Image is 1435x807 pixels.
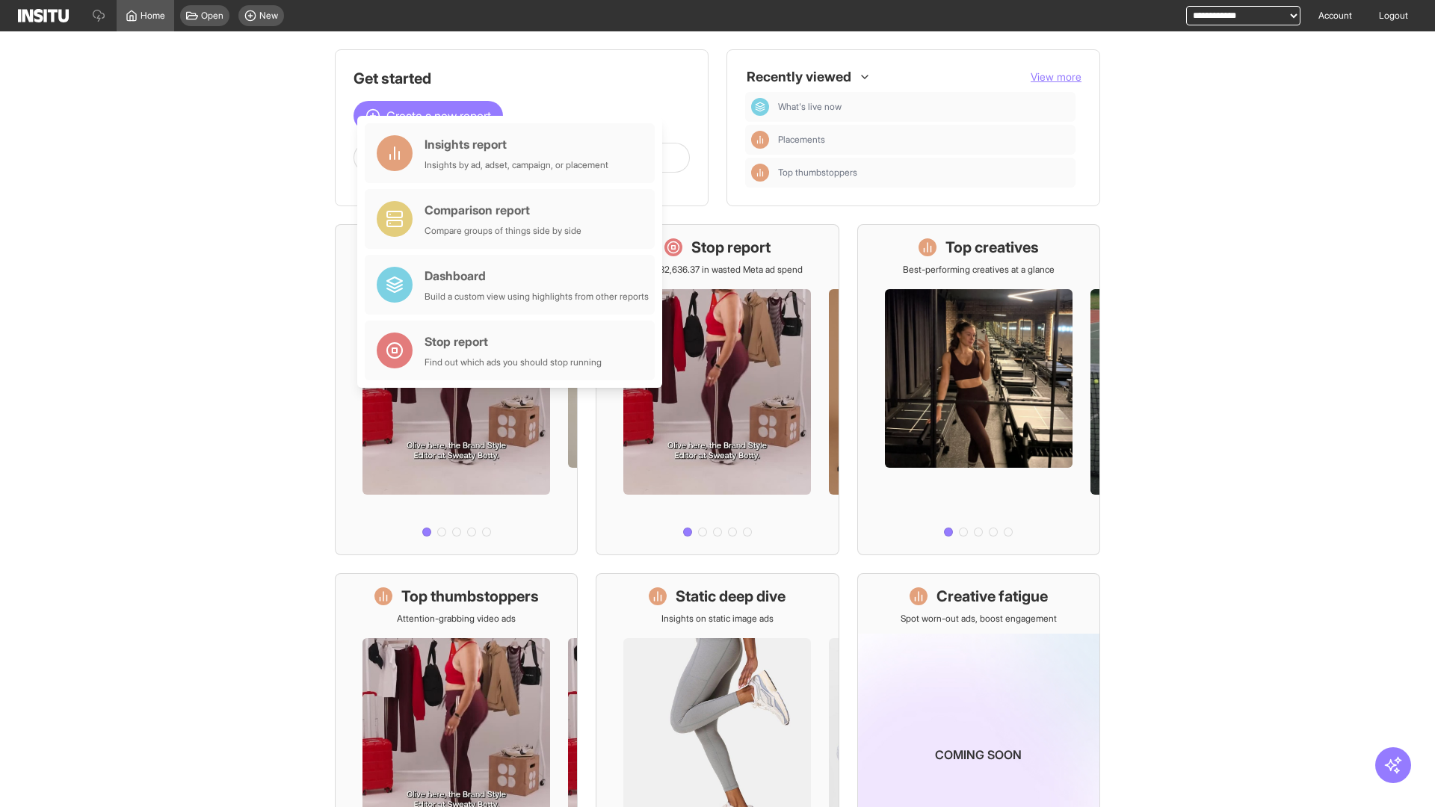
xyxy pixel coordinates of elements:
[141,10,165,22] span: Home
[386,107,491,125] span: Create a new report
[751,131,769,149] div: Insights
[661,613,774,625] p: Insights on static image ads
[778,134,825,146] span: Placements
[425,267,649,285] div: Dashboard
[425,291,649,303] div: Build a custom view using highlights from other reports
[1031,69,1081,84] button: View more
[903,264,1055,276] p: Best-performing creatives at a glance
[354,68,690,89] h1: Get started
[596,224,839,555] a: Stop reportSave £32,636.37 in wasted Meta ad spend
[1031,70,1081,83] span: View more
[632,264,803,276] p: Save £32,636.37 in wasted Meta ad spend
[425,159,608,171] div: Insights by ad, adset, campaign, or placement
[354,101,503,131] button: Create a new report
[691,237,771,258] h1: Stop report
[259,10,278,22] span: New
[676,586,786,607] h1: Static deep dive
[778,134,1070,146] span: Placements
[778,101,1070,113] span: What's live now
[751,98,769,116] div: Dashboard
[425,225,581,237] div: Compare groups of things side by side
[425,135,608,153] div: Insights report
[778,167,1070,179] span: Top thumbstoppers
[401,586,539,607] h1: Top thumbstoppers
[425,201,581,219] div: Comparison report
[778,167,857,179] span: Top thumbstoppers
[778,101,842,113] span: What's live now
[945,237,1039,258] h1: Top creatives
[751,164,769,182] div: Insights
[397,613,516,625] p: Attention-grabbing video ads
[857,224,1100,555] a: Top creativesBest-performing creatives at a glance
[335,224,578,555] a: What's live nowSee all active ads instantly
[18,9,69,22] img: Logo
[425,333,602,350] div: Stop report
[425,356,602,368] div: Find out which ads you should stop running
[201,10,223,22] span: Open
